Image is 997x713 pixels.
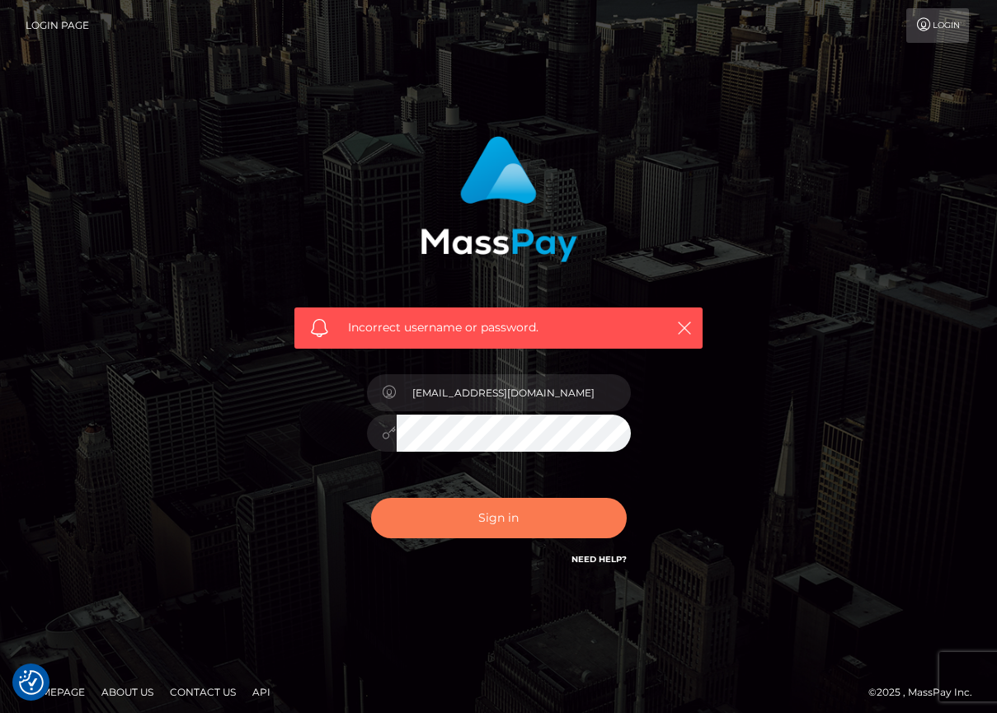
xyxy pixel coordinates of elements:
[906,8,969,43] a: Login
[868,683,985,701] div: © 2025 , MassPay Inc.
[19,670,44,695] img: Revisit consent button
[26,8,89,43] a: Login Page
[95,679,160,705] a: About Us
[571,554,627,565] a: Need Help?
[421,136,577,262] img: MassPay Login
[397,374,631,411] input: Username...
[18,679,92,705] a: Homepage
[19,670,44,695] button: Consent Preferences
[371,498,627,538] button: Sign in
[246,679,277,705] a: API
[348,319,649,336] span: Incorrect username or password.
[163,679,242,705] a: Contact Us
